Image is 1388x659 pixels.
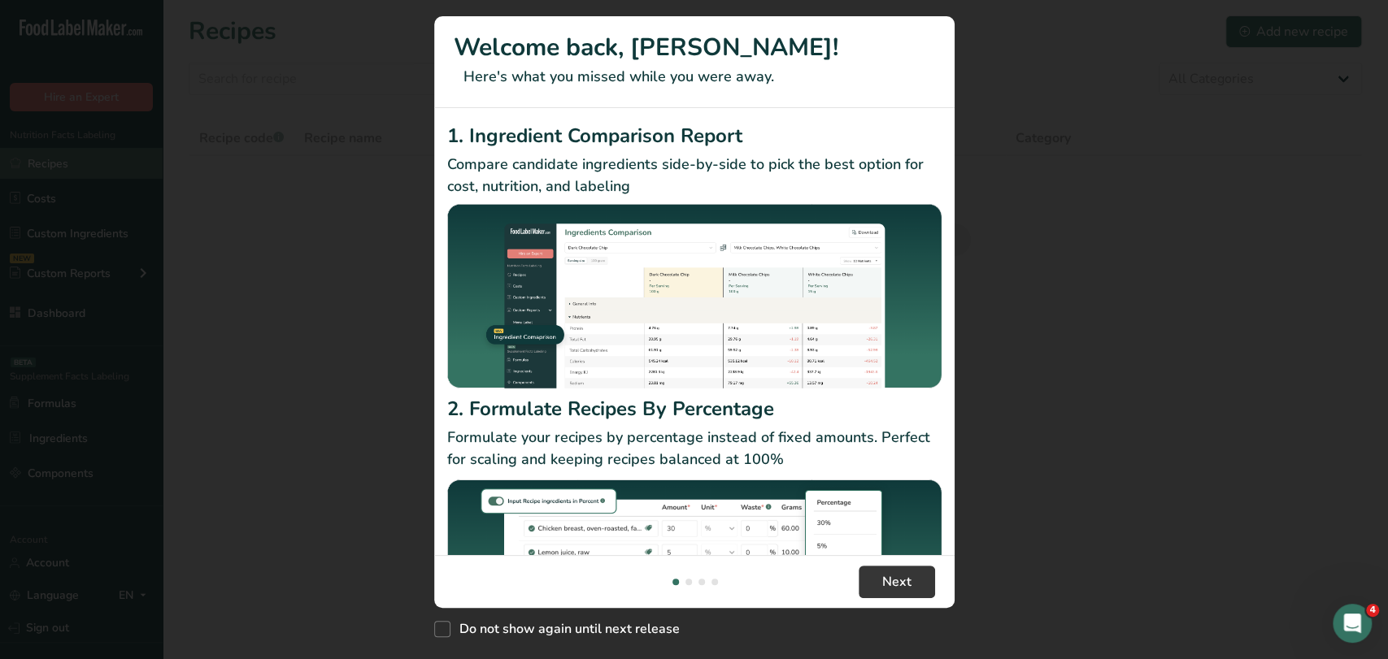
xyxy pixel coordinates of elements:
p: Here's what you missed while you were away. [454,66,935,88]
iframe: Intercom live chat [1333,604,1372,643]
p: Formulate your recipes by percentage instead of fixed amounts. Perfect for scaling and keeping re... [447,427,942,470]
h2: 1. Ingredient Comparison Report [447,121,942,150]
h2: 2. Formulate Recipes By Percentage [447,394,942,423]
span: 4 [1366,604,1379,617]
span: Next [882,572,912,592]
img: Ingredient Comparison Report [447,204,942,388]
h1: Welcome back, [PERSON_NAME]! [454,29,935,66]
p: Compare candidate ingredients side-by-side to pick the best option for cost, nutrition, and labeling [447,154,942,197]
span: Do not show again until next release [450,621,680,637]
button: Next [859,566,935,598]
